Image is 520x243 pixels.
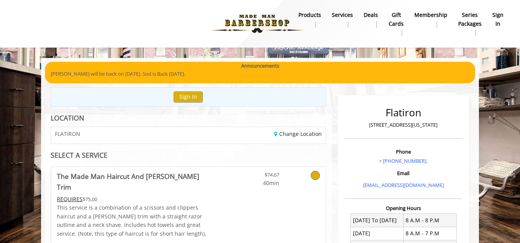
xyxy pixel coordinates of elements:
b: LOCATION [51,113,84,122]
a: ServicesServices [326,10,358,30]
a: Gift cardsgift cards [383,10,409,38]
p: [PERSON_NAME] will be back on [DATE]. Sod is Back [DATE]. [51,70,469,78]
p: This service is a combination of a scissors and clippers haircut and a [PERSON_NAME] trim with a ... [57,203,211,238]
b: products [298,11,321,19]
h3: Email [346,170,460,176]
b: Series packages [458,11,482,28]
button: Sign In [174,91,203,102]
div: $75.00 [57,195,211,203]
b: The Made Man Haircut And [PERSON_NAME] Trim [57,171,211,192]
a: DealsDeals [358,10,383,30]
b: sign in [492,11,503,28]
td: [DATE] To [DATE] [351,214,404,227]
b: gift cards [389,11,404,28]
span: 40min [234,179,279,187]
span: FLATIRON [55,131,80,137]
b: Membership [414,11,447,19]
h3: Opening Hours [344,205,462,211]
img: Made Man Barbershop logo [204,3,310,45]
h2: Flatiron [346,107,460,118]
td: 8 A.M - 7 P.M [403,227,456,240]
div: SELECT A SERVICE [51,152,326,159]
b: Deals [364,11,378,19]
b: Announcements [241,62,279,70]
a: Series packagesSeries packages [453,10,487,38]
a: MembershipMembership [409,10,453,30]
td: [DATE] [351,227,404,240]
a: Change Location [274,130,322,137]
a: sign insign in [487,10,509,30]
b: Services [332,11,353,19]
a: [EMAIL_ADDRESS][DOMAIN_NAME] [363,182,444,188]
a: + [PHONE_NUMBER]. [379,157,427,164]
td: 8 A.M - 8 P.M [403,214,456,227]
a: $74.67 [234,167,279,187]
h3: Phone [346,149,460,154]
a: Productsproducts [293,10,326,30]
span: This service needs some Advance to be paid before we block your appointment [57,195,83,203]
p: [STREET_ADDRESS][US_STATE] [346,121,460,129]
